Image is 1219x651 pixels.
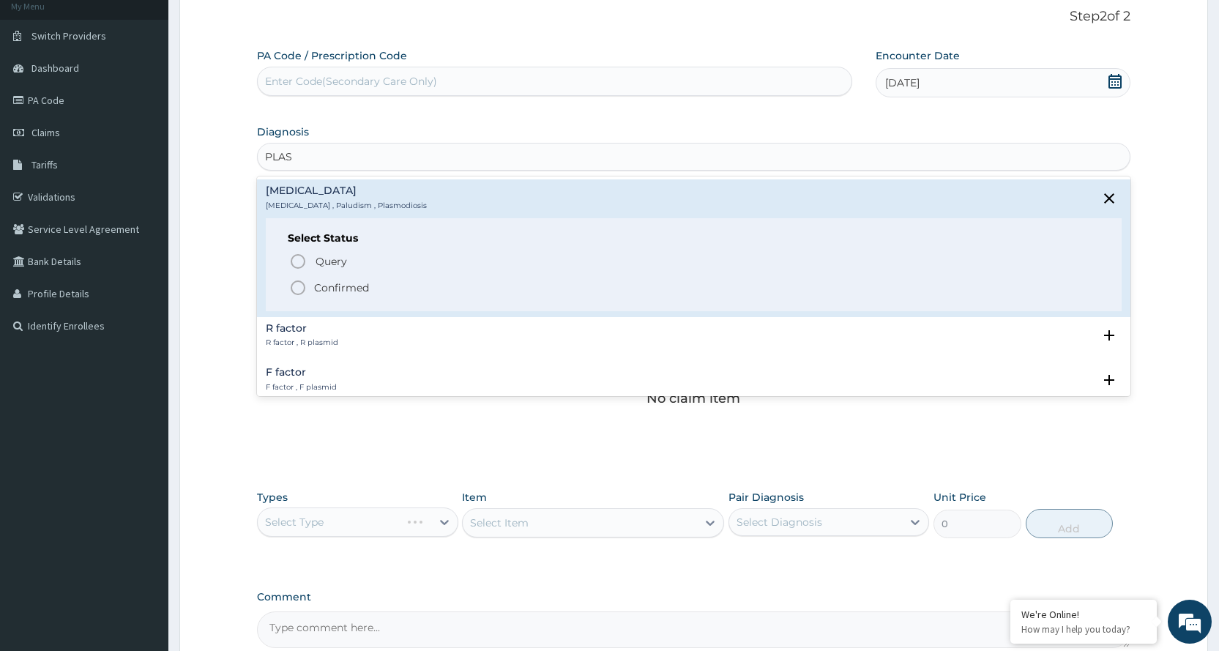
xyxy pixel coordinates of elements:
[257,124,309,139] label: Diagnosis
[85,185,202,332] span: We're online!
[933,490,986,505] label: Unit Price
[257,48,407,63] label: PA Code / Prescription Code
[31,62,79,75] span: Dashboard
[257,491,288,504] label: Types
[266,382,337,393] p: F factor , F plasmid
[1100,190,1118,207] i: close select status
[266,367,337,378] h4: F factor
[1100,327,1118,344] i: open select status
[462,490,487,505] label: Item
[240,7,275,42] div: Minimize live chat window
[257,591,1130,603] label: Comment
[1026,509,1113,538] button: Add
[876,48,960,63] label: Encounter Date
[266,201,427,211] p: [MEDICAL_DATA] , Paludism , Plasmodiosis
[728,490,804,505] label: Pair Diagnosis
[1021,623,1146,636] p: How may I help you today?
[885,75,920,90] span: [DATE]
[76,82,246,101] div: Chat with us now
[266,185,427,196] h4: [MEDICAL_DATA]
[266,338,338,348] p: R factor , R plasmid
[7,400,279,451] textarea: Type your message and hit 'Enter'
[737,515,822,529] div: Select Diagnosis
[31,158,58,171] span: Tariffs
[289,279,307,297] i: status option filled
[646,391,740,406] p: No claim item
[31,126,60,139] span: Claims
[27,73,59,110] img: d_794563401_company_1708531726252_794563401
[265,74,437,89] div: Enter Code(Secondary Care Only)
[31,29,106,42] span: Switch Providers
[266,323,338,334] h4: R factor
[289,253,307,270] i: status option query
[314,280,369,295] p: Confirmed
[1021,608,1146,621] div: We're Online!
[1100,371,1118,389] i: open select status
[316,254,347,269] span: Query
[257,9,1130,25] p: Step 2 of 2
[288,233,1100,244] h6: Select Status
